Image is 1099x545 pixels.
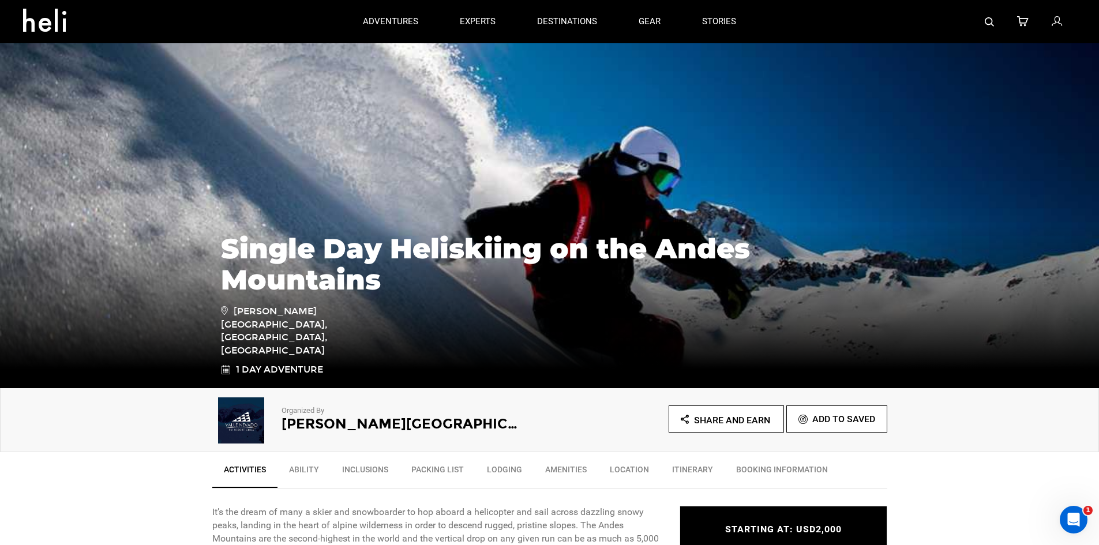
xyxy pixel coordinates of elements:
iframe: Intercom live chat [1060,506,1087,533]
a: Packing List [400,458,475,487]
h1: Single Day Heliskiing on the Andes Mountains [221,233,879,295]
a: Location [598,458,661,487]
a: BOOKING INFORMATION [725,458,839,487]
span: 1 [1083,506,1093,515]
h2: [PERSON_NAME][GEOGRAPHIC_DATA] [GEOGRAPHIC_DATA] [282,416,518,431]
span: [PERSON_NAME][GEOGRAPHIC_DATA], [GEOGRAPHIC_DATA], [GEOGRAPHIC_DATA] [221,304,385,358]
a: Itinerary [661,458,725,487]
a: Ability [277,458,331,487]
a: Inclusions [331,458,400,487]
span: Share and Earn [694,415,770,426]
p: Organized By [282,405,518,416]
span: STARTING AT: USD2,000 [725,524,842,535]
a: Activities [212,458,277,488]
p: experts [460,16,496,28]
img: search-bar-icon.svg [985,17,994,27]
span: 1 Day Adventure [236,363,323,377]
span: Add To Saved [812,414,875,424]
p: destinations [537,16,597,28]
p: adventures [363,16,418,28]
img: 9c1864d4b621a9b97a927ae13930b216.png [212,397,270,443]
a: Amenities [534,458,598,487]
a: Lodging [475,458,534,487]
